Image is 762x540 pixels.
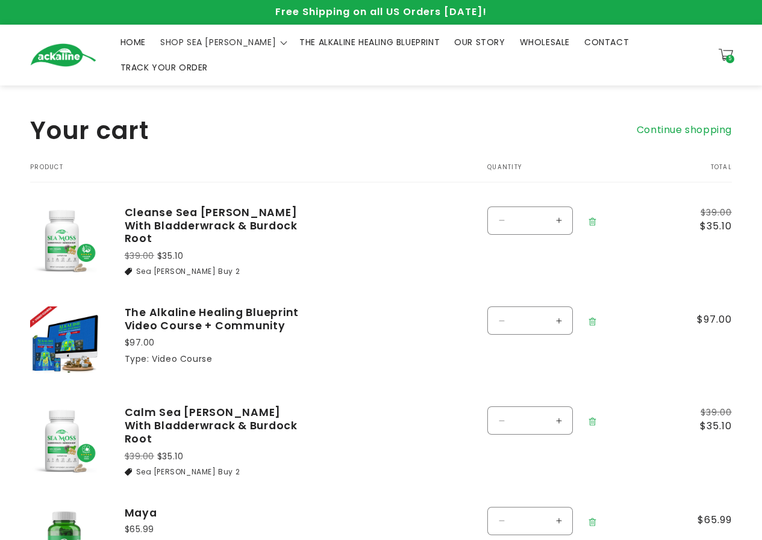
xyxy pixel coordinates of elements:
[160,37,276,48] span: SHOP SEA [PERSON_NAME]
[653,164,732,182] th: Total
[677,513,732,527] span: $65.99
[677,406,732,419] s: $39.00
[125,250,155,262] s: $39.00
[299,37,440,48] span: THE ALKALINE HEALING BLUEPRINT
[637,122,732,139] a: Continue shopping
[157,250,184,262] strong: $35.10
[30,306,101,377] img: The Alkaline Healing Blueprint Video Course + Community
[125,523,305,536] div: $65.99
[120,62,208,73] span: TRACK YOUR ORDER
[677,206,732,219] s: $39.00
[677,219,732,234] dd: $35.10
[125,507,305,520] a: Maya
[451,164,653,182] th: Quantity
[125,306,305,332] a: The Alkaline Healing Blueprint Video Course + Community
[292,29,447,55] a: THE ALKALINE HEALING BLUEPRINT
[577,29,636,55] a: CONTACT
[125,353,149,365] dt: Type:
[120,37,146,48] span: HOME
[515,206,545,235] input: Quantity for Cleanse Sea Moss With Bladderwrack &amp; Burdock Root
[275,5,487,19] span: Free Shipping on all US Orders [DATE]!
[153,29,292,55] summary: SHOP SEA [PERSON_NAME]
[113,29,153,55] a: HOME
[30,43,96,67] img: Ackaline
[515,507,545,535] input: Quantity for Maya
[584,37,629,48] span: CONTACT
[125,337,305,349] div: $97.00
[728,55,732,63] span: 5
[582,409,603,434] a: Remove Calm Sea Moss With Bladderwrack & Burdock Root
[152,353,212,365] dd: Video Course
[113,55,216,80] a: TRACK YOUR ORDER
[125,206,305,246] a: Cleanse Sea [PERSON_NAME] With Bladderwrack & Burdock Root
[515,306,545,335] input: Quantity for The Alkaline Healing Blueprint Video Course + Community
[125,266,305,277] li: Sea [PERSON_NAME] Buy 2
[125,406,305,445] a: Calm Sea [PERSON_NAME] With Bladderwrack & Burdock Root
[677,419,732,433] dd: $35.10
[515,406,545,435] input: Quantity for Calm Sea Moss With Bladderwrack &amp; Burdock Root
[125,450,155,462] s: $39.00
[677,312,732,327] span: $97.00
[125,467,305,477] li: Sea [PERSON_NAME] Buy 2
[125,266,305,277] ul: Discount
[125,467,305,477] ul: Discount
[454,37,505,48] span: OUR STORY
[157,450,184,462] strong: $35.10
[30,164,451,182] th: Product
[582,309,603,334] a: Remove The Alkaline Healing Blueprint Video Course + Community - Video Course
[582,510,603,535] a: Remove Maya
[582,209,603,234] a: Remove Cleanse Sea Moss With Bladderwrack & Burdock Root
[520,37,570,48] span: WHOLESALE
[447,29,512,55] a: OUR STORY
[513,29,577,55] a: WHOLESALE
[30,116,149,146] h1: Your cart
